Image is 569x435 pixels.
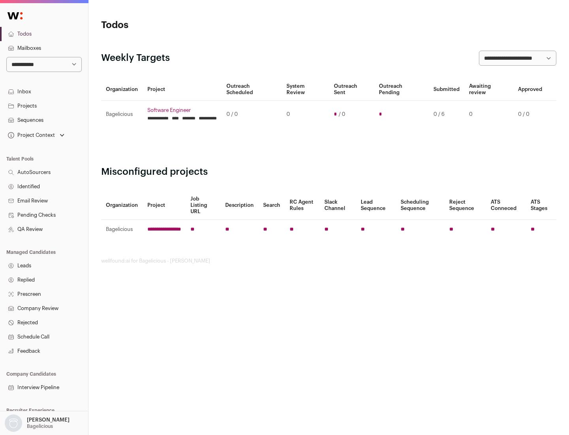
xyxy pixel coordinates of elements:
td: 0 / 0 [513,101,547,128]
a: Software Engineer [147,107,217,113]
th: Description [220,191,258,220]
img: nopic.png [5,414,22,432]
th: Organization [101,78,143,101]
p: Bagelicious [27,423,53,429]
td: 0 / 6 [429,101,464,128]
div: Project Context [6,132,55,138]
th: Awaiting review [464,78,513,101]
td: Bagelicious [101,220,143,239]
th: Outreach Pending [374,78,428,101]
img: Wellfound [3,8,27,24]
td: 0 [464,101,513,128]
button: Open dropdown [3,414,71,432]
th: Reject Sequence [445,191,486,220]
th: System Review [282,78,329,101]
th: Project [143,78,222,101]
button: Open dropdown [6,130,66,141]
h2: Weekly Targets [101,52,170,64]
th: Search [258,191,285,220]
td: 0 / 0 [222,101,282,128]
th: RC Agent Rules [285,191,319,220]
th: Outreach Scheduled [222,78,282,101]
h1: Todos [101,19,253,32]
td: Bagelicious [101,101,143,128]
th: ATS Stages [526,191,556,220]
p: [PERSON_NAME] [27,417,70,423]
th: Outreach Sent [329,78,375,101]
span: / 0 [339,111,345,117]
th: Project [143,191,186,220]
th: Submitted [429,78,464,101]
footer: wellfound:ai for Bagelicious - [PERSON_NAME] [101,258,556,264]
td: 0 [282,101,329,128]
th: Slack Channel [320,191,356,220]
th: Scheduling Sequence [396,191,445,220]
th: Approved [513,78,547,101]
h2: Misconfigured projects [101,166,556,178]
th: ATS Conneced [486,191,526,220]
th: Job Listing URL [186,191,220,220]
th: Organization [101,191,143,220]
th: Lead Sequence [356,191,396,220]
